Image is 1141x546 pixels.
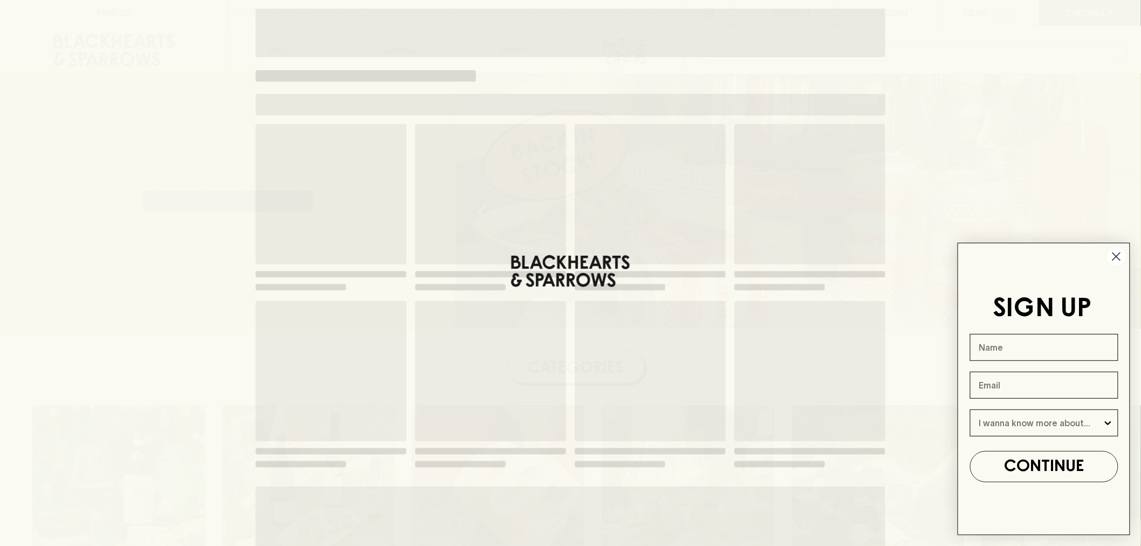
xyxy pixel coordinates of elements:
button: CONTINUE [970,451,1118,482]
input: Email [970,372,1118,399]
input: Name [970,334,1118,361]
button: Close dialog [1107,247,1126,266]
button: Show Options [1103,410,1113,436]
div: FLYOUT Form [947,232,1141,546]
span: SIGN UP [993,297,1092,322]
input: I wanna know more about... [979,410,1103,436]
